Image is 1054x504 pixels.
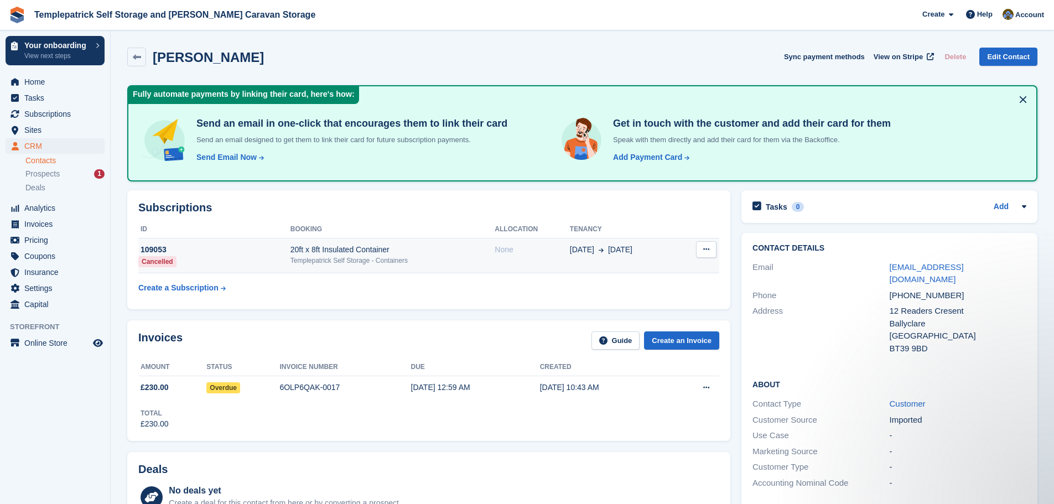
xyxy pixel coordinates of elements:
[6,74,105,90] a: menu
[6,216,105,232] a: menu
[1015,9,1044,20] span: Account
[890,477,1026,490] div: -
[24,216,91,232] span: Invoices
[141,382,169,393] span: £230.00
[570,221,679,238] th: Tenancy
[25,183,45,193] span: Deals
[24,248,91,264] span: Coupons
[24,264,91,280] span: Insurance
[994,201,1009,214] a: Add
[24,90,91,106] span: Tasks
[792,202,804,212] div: 0
[6,122,105,138] a: menu
[24,200,91,216] span: Analytics
[138,282,219,294] div: Create a Subscription
[752,477,889,490] div: Accounting Nominal Code
[752,261,889,286] div: Email
[142,117,188,163] img: send-email-b5881ef4c8f827a638e46e229e590028c7e36e3a6c99d2365469aff88783de13.svg
[24,51,90,61] p: View next steps
[94,169,105,179] div: 1
[411,358,540,376] th: Due
[24,232,91,248] span: Pricing
[752,398,889,411] div: Contact Type
[24,122,91,138] span: Sites
[890,262,964,284] a: [EMAIL_ADDRESS][DOMAIN_NAME]
[890,399,926,408] a: Customer
[979,48,1037,66] a: Edit Contact
[559,117,604,163] img: get-in-touch-e3e95b6451f4e49772a6039d3abdde126589d6f45a760754adfa51be33bf0f70.svg
[977,9,993,20] span: Help
[890,461,1026,474] div: -
[6,264,105,280] a: menu
[24,280,91,296] span: Settings
[6,106,105,122] a: menu
[890,305,1026,318] div: 12 Readers Cresent
[206,382,240,393] span: Overdue
[869,48,936,66] a: View on Stripe
[169,484,401,497] div: No deals yet
[25,169,60,179] span: Prospects
[6,335,105,351] a: menu
[138,358,206,376] th: Amount
[279,358,411,376] th: Invoice number
[10,321,110,332] span: Storefront
[138,256,176,267] div: Cancelled
[890,429,1026,442] div: -
[922,9,944,20] span: Create
[138,278,226,298] a: Create a Subscription
[752,289,889,302] div: Phone
[6,297,105,312] a: menu
[608,244,632,256] span: [DATE]
[890,318,1026,330] div: Ballyclare
[784,48,865,66] button: Sync payment methods
[24,74,91,90] span: Home
[890,330,1026,342] div: [GEOGRAPHIC_DATA]
[752,414,889,427] div: Customer Source
[290,244,495,256] div: 20ft x 8ft Insulated Container
[91,336,105,350] a: Preview store
[24,138,91,154] span: CRM
[25,168,105,180] a: Prospects 1
[24,335,91,351] span: Online Store
[138,463,168,476] h2: Deals
[290,221,495,238] th: Booking
[890,414,1026,427] div: Imported
[940,48,970,66] button: Delete
[591,331,640,350] a: Guide
[890,445,1026,458] div: -
[752,378,1026,389] h2: About
[6,200,105,216] a: menu
[192,117,507,130] h4: Send an email in one-click that encourages them to link their card
[890,289,1026,302] div: [PHONE_NUMBER]
[138,221,290,238] th: ID
[570,244,594,256] span: [DATE]
[6,232,105,248] a: menu
[752,461,889,474] div: Customer Type
[752,445,889,458] div: Marketing Source
[495,244,569,256] div: None
[609,117,891,130] h4: Get in touch with the customer and add their card for them
[25,155,105,166] a: Contacts
[1003,9,1014,20] img: Karen
[540,382,669,393] div: [DATE] 10:43 AM
[206,358,279,376] th: Status
[752,429,889,442] div: Use Case
[609,134,891,146] p: Speak with them directly and add their card for them via the Backoffice.
[138,244,290,256] div: 109053
[644,331,719,350] a: Create an Invoice
[752,244,1026,253] h2: Contact Details
[540,358,669,376] th: Created
[24,297,91,312] span: Capital
[153,50,264,65] h2: [PERSON_NAME]
[890,342,1026,355] div: BT39 9BD
[6,138,105,154] a: menu
[6,248,105,264] a: menu
[411,382,540,393] div: [DATE] 12:59 AM
[290,256,495,266] div: Templepatrick Self Storage - Containers
[766,202,787,212] h2: Tasks
[141,408,169,418] div: Total
[495,221,569,238] th: Allocation
[24,106,91,122] span: Subscriptions
[613,152,682,163] div: Add Payment Card
[6,90,105,106] a: menu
